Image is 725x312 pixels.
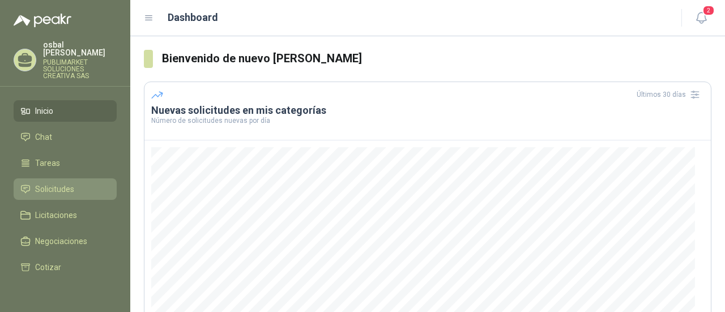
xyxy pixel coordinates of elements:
span: Licitaciones [35,209,77,221]
span: Cotizar [35,261,61,273]
a: Tareas [14,152,117,174]
a: Chat [14,126,117,148]
span: Solicitudes [35,183,74,195]
span: Chat [35,131,52,143]
a: Inicio [14,100,117,122]
span: Tareas [35,157,60,169]
h1: Dashboard [168,10,218,25]
p: Número de solicitudes nuevas por día [151,117,704,124]
h3: Bienvenido de nuevo [PERSON_NAME] [162,50,712,67]
button: 2 [691,8,711,28]
span: Negociaciones [35,235,87,247]
p: PUBLIMARKET SOLUCIONES CREATIVA SAS [43,59,117,79]
span: 2 [702,5,715,16]
a: Solicitudes [14,178,117,200]
p: osbal [PERSON_NAME] [43,41,117,57]
img: Logo peakr [14,14,71,27]
h3: Nuevas solicitudes en mis categorías [151,104,704,117]
div: Últimos 30 días [637,86,704,104]
a: Negociaciones [14,230,117,252]
span: Inicio [35,105,53,117]
a: Cotizar [14,257,117,278]
a: Licitaciones [14,204,117,226]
